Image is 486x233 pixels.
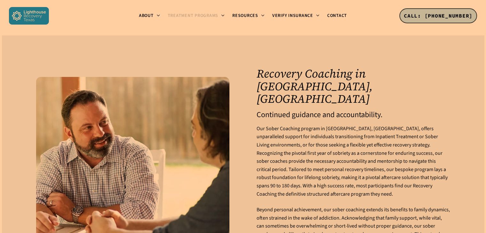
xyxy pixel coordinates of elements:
img: Lighthouse Recovery Texas [9,7,49,25]
a: Resources [228,13,268,19]
p: Our Sober Coaching program in [GEOGRAPHIC_DATA], [GEOGRAPHIC_DATA], offers unparalleled support f... [257,125,450,206]
span: About [139,12,154,19]
a: Contact [323,13,351,18]
a: Verify Insurance [268,13,323,19]
span: Treatment Programs [168,12,219,19]
span: Resources [232,12,258,19]
h1: Recovery Coaching in [GEOGRAPHIC_DATA], [GEOGRAPHIC_DATA] [257,67,450,105]
h4: Continued guidance and accountability. [257,111,450,119]
span: Verify Insurance [272,12,313,19]
span: CALL: [PHONE_NUMBER] [404,12,473,19]
span: Contact [327,12,347,19]
a: About [135,13,164,19]
a: Treatment Programs [164,13,229,19]
a: CALL: [PHONE_NUMBER] [399,8,477,24]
